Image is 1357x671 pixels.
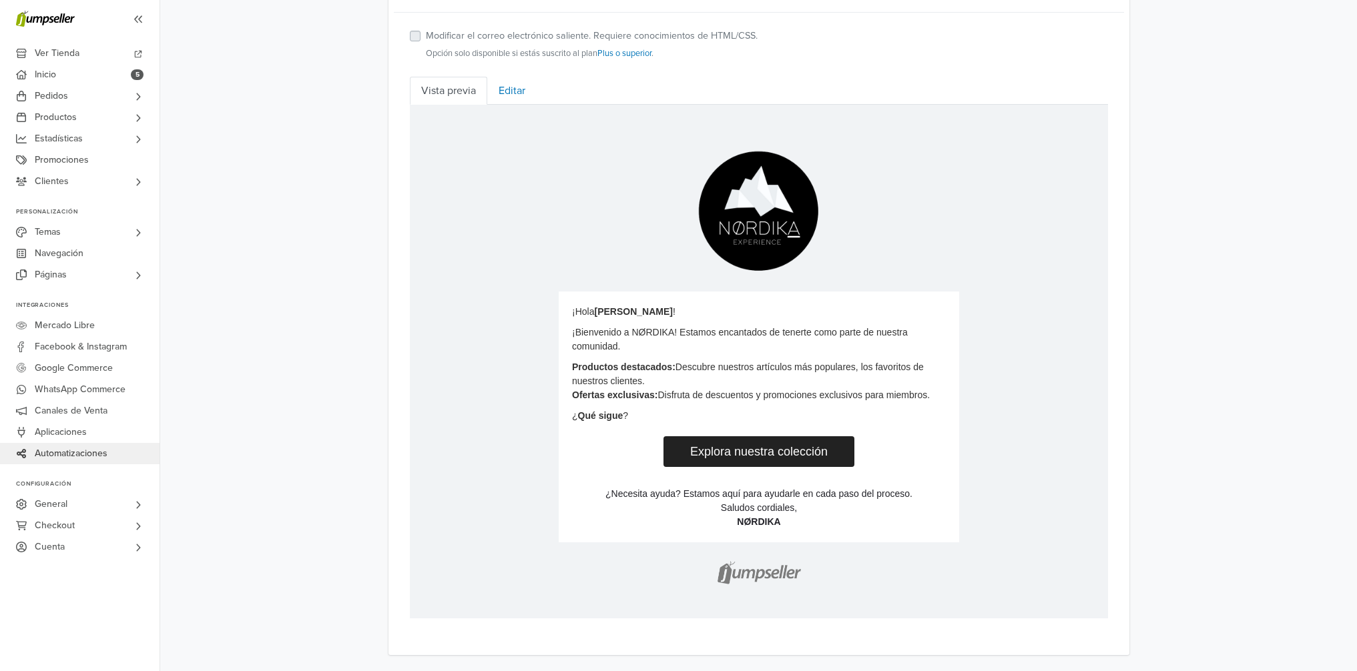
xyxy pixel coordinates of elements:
span: Productos [35,107,77,128]
p: Saludos cordiales, [162,396,536,410]
a: Editar [487,77,537,105]
span: Temas [35,221,61,243]
span: Google Commerce [35,358,113,379]
span: Cuenta [35,536,65,558]
span: Promociones [35,149,89,171]
a: Vista previa [410,77,487,105]
img: jumpseller-logo-footer-grey.png [302,444,396,488]
p: Descubre nuestros artículos más populares, los favoritos de nuestros clientes. Disfruta de descue... [162,255,536,297]
span: Inicio [35,64,56,85]
span: General [35,494,67,515]
span: Canales de Venta [35,400,107,422]
a: Plus o superior [597,48,651,59]
p: ¡Bienvenido a NØRDIKA! Estamos encantados de tenerte como parte de nuestra comunidad. [162,221,536,249]
span: WhatsApp Commerce [35,379,125,400]
a: Explora nuestra colección [254,331,445,362]
p: ¡Hola ! [162,200,536,214]
span: Navegación [35,243,83,264]
span: Checkout [35,515,75,536]
p: Personalización [16,208,160,216]
span: Facebook & Instagram [35,336,127,358]
span: Aplicaciones [35,422,87,443]
small: Opción solo disponible si estás suscrito al plan . [426,47,758,60]
span: Clientes [35,171,69,192]
span: Automatizaciones [35,443,107,464]
span: Pedidos [35,85,68,107]
span: Estadísticas [35,128,83,149]
strong: Qué sigue [168,305,214,316]
strong: NØRDIKA [327,412,370,422]
p: ¿ ? [162,304,536,318]
span: Páginas [35,264,67,285]
span: Ver Tienda [35,43,79,64]
img: NORDIKA_NUEVO__5_-removebg-preview_(1).png [282,40,416,173]
p: ¿Necesita ayuda? Estamos aquí para ayudarle en cada paso del proceso. [162,382,536,396]
span: 5 [131,69,144,80]
span: Mercado Libre [35,315,95,336]
strong: Ofertas exclusivas: [162,285,248,295]
strong: Productos destacados: [162,257,266,267]
strong: [PERSON_NAME] [184,201,262,212]
p: Integraciones [16,301,160,309]
label: Modificar el correo electrónico saliente. Requiere conocimientos de HTML/CSS. [426,29,758,43]
p: Configuración [16,480,160,488]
